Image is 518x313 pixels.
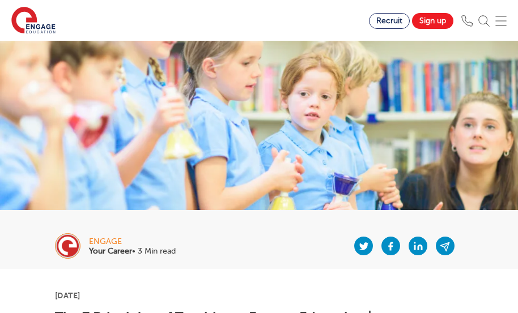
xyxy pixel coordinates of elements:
[55,291,463,299] p: [DATE]
[369,13,410,29] a: Recruit
[478,15,490,27] img: Search
[89,238,176,246] div: engage
[412,13,453,29] a: Sign up
[376,16,402,25] span: Recruit
[461,15,473,27] img: Phone
[495,15,507,27] img: Mobile Menu
[89,247,176,255] p: • 3 Min read
[89,247,132,255] b: Your Career
[11,7,56,35] img: Engage Education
